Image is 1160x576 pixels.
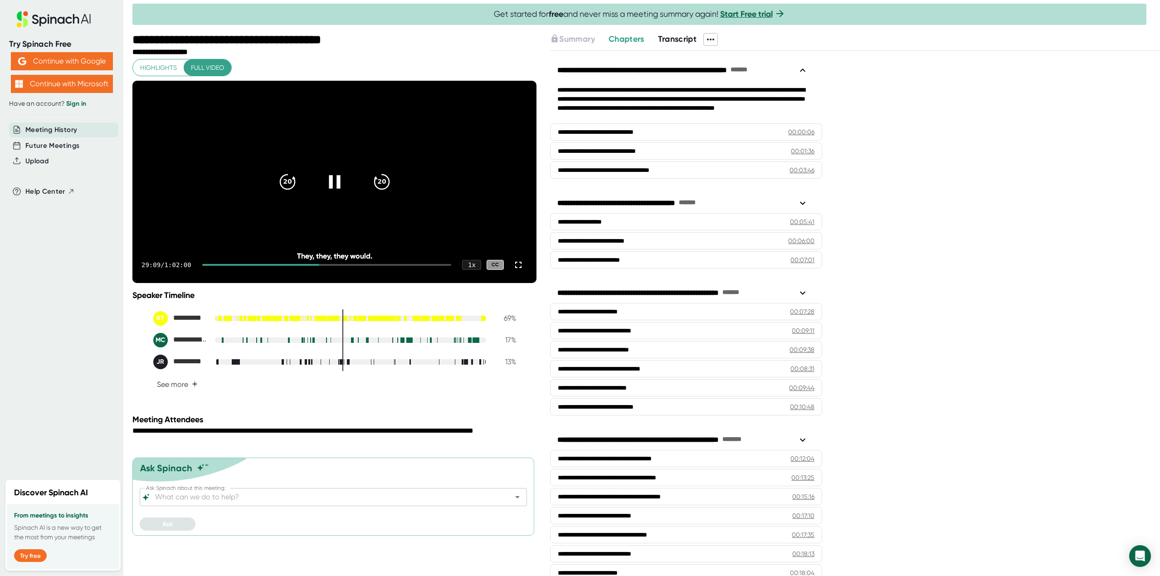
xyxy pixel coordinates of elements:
button: Continue with Google [11,52,113,70]
button: Try free [14,549,47,562]
span: Ask [162,520,173,528]
div: 00:05:41 [790,217,814,226]
div: MC [153,333,168,347]
div: 00:17:10 [792,511,814,520]
div: Try Spinach Free [9,39,114,49]
div: 00:08:31 [790,364,814,373]
div: 00:17:35 [792,530,814,539]
div: 00:00:06 [788,127,814,137]
button: Meeting History [25,125,77,135]
div: 00:09:38 [790,345,814,354]
span: + [192,381,198,388]
span: Full video [191,62,224,73]
div: Jeff Reese [153,355,208,369]
div: RT [153,311,168,326]
div: Upgrade to access [550,33,608,46]
div: 00:09:44 [789,383,814,392]
div: 1 x [462,260,481,270]
span: Help Center [25,186,65,197]
div: 00:09:11 [792,326,814,335]
button: Help Center [25,186,75,197]
b: free [549,9,563,19]
button: Future Meetings [25,141,79,151]
button: Summary [550,33,595,45]
span: Summary [559,34,595,44]
span: Chapters [609,34,644,44]
p: Spinach AI is a new way to get the most from your meetings [14,523,112,542]
span: Highlights [140,62,177,73]
a: Start Free trial [720,9,773,19]
div: Ask Spinach [140,463,192,473]
span: Transcript [658,34,697,44]
div: 00:15:16 [792,492,814,501]
div: 00:18:13 [792,549,814,558]
div: CC [487,260,504,270]
div: They, they, they would. [173,252,496,260]
div: 17 % [493,336,516,344]
button: Transcript [658,33,697,45]
button: See more+ [153,376,201,392]
div: 00:07:28 [790,307,814,316]
div: 00:06:00 [788,236,814,245]
span: Get started for and never miss a meeting summary again! [494,9,785,20]
div: Rich Taute [153,311,208,326]
div: Mackenzie Carter [153,333,208,347]
div: 00:13:25 [791,473,814,482]
button: Open [511,491,524,503]
button: Upload [25,156,49,166]
h2: Discover Spinach AI [14,487,88,499]
h3: From meetings to insights [14,512,112,519]
div: Speaker Timeline [132,290,536,300]
div: 69 % [493,314,516,322]
div: 00:10:48 [790,402,814,411]
div: Open Intercom Messenger [1129,545,1151,567]
img: Aehbyd4JwY73AAAAAElFTkSuQmCC [18,57,26,65]
a: Sign in [66,100,86,107]
button: Chapters [609,33,644,45]
div: Have an account? [9,100,114,108]
div: 29:09 / 1:02:00 [141,261,191,268]
div: 13 % [493,357,516,366]
div: Meeting Attendees [132,415,539,425]
div: 00:01:36 [791,146,814,156]
div: 00:12:04 [790,454,814,463]
button: Ask [140,517,195,531]
button: Continue with Microsoft [11,75,113,93]
div: JR [153,355,168,369]
div: 00:07:01 [790,255,814,264]
button: Highlights [133,59,184,76]
button: Full video [184,59,231,76]
input: What can we do to help? [153,491,497,503]
div: 00:03:46 [790,166,814,175]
